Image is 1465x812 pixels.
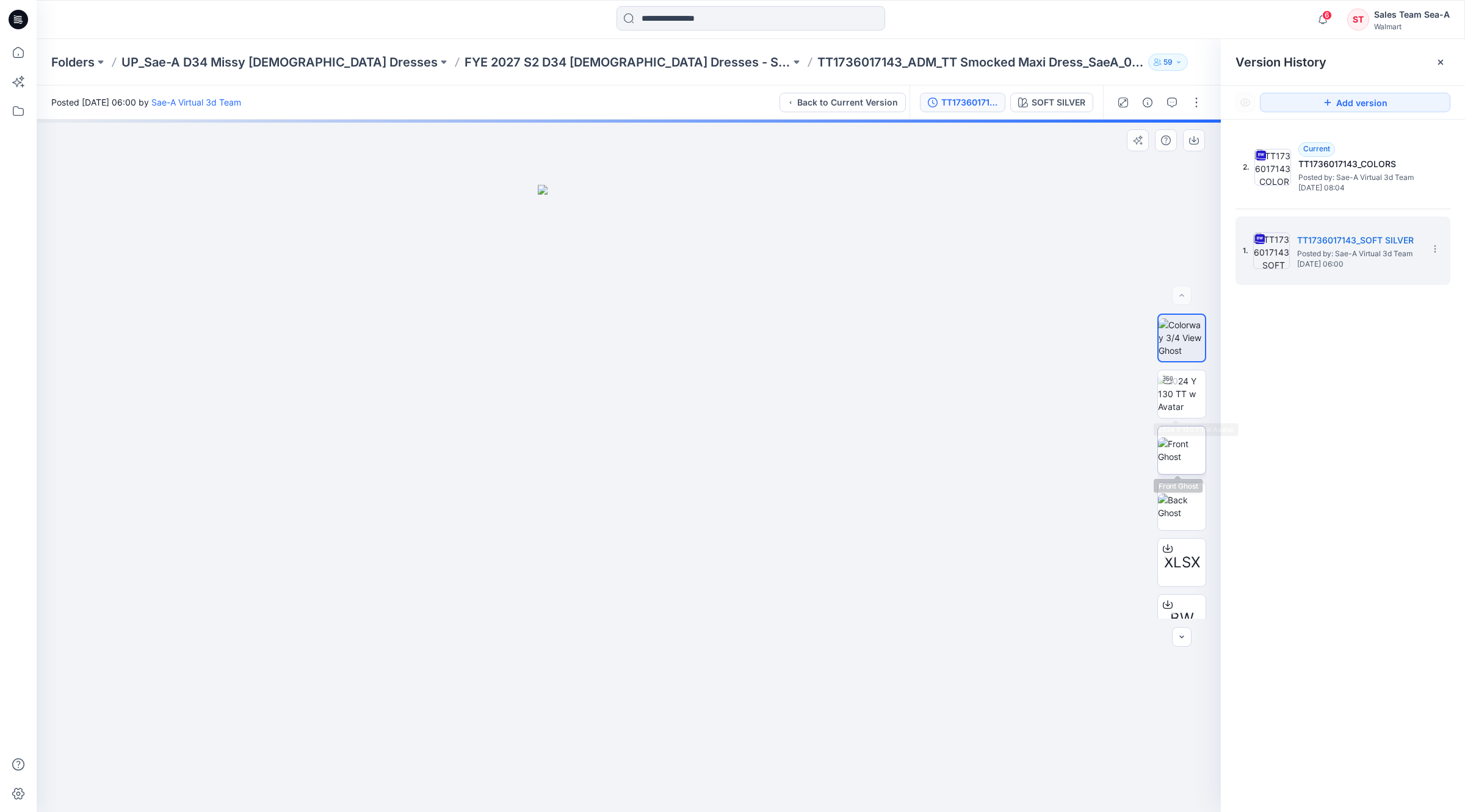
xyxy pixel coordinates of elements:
[1297,248,1419,260] span: Posted by: Sae-A Virtual 3d Team
[1436,57,1445,67] button: Close
[1254,149,1291,185] img: TT1736017143_COLORS
[1243,245,1248,256] span: 1.
[1010,93,1093,112] button: SOFT SILVER
[1164,552,1200,573] span: XLSX
[1297,260,1419,268] span: [DATE] 06:00
[1374,22,1450,31] div: Walmart
[817,54,1143,71] p: TT1736017143_ADM_TT Smocked Maxi Dress_SaeA_073025
[1170,608,1194,630] span: BW
[1298,184,1420,192] span: [DATE] 08:04
[51,54,95,71] a: Folders
[1253,232,1290,269] img: TT1736017143_SOFT SILVER
[1303,144,1330,153] span: Current
[1347,9,1369,31] div: ST
[1374,7,1450,22] div: Sales Team Sea-A
[121,54,438,71] a: UP_Sae-A D34 Missy [DEMOGRAPHIC_DATA] Dresses
[1158,494,1206,519] img: Back Ghost
[465,54,790,71] a: FYE 2027 S2 D34 [DEMOGRAPHIC_DATA] Dresses - Sae-A
[1298,157,1420,171] h5: TT1736017143_COLORS
[1322,10,1332,20] span: 6
[1158,437,1206,463] img: Front Ghost
[1298,171,1420,184] span: Posted by: Sae-A Virtual 3d Team
[151,97,241,107] a: Sae-A Virtual 3d Team
[1159,318,1205,357] img: Colorway 3/4 View Ghost
[920,93,1005,112] button: TT1736017143_SOFT SILVER
[1148,54,1188,71] button: 59
[1243,162,1250,173] span: 2.
[1138,93,1157,112] button: Details
[1158,375,1206,413] img: 2024 Y 130 TT w Avatar
[1163,56,1173,69] p: 59
[51,96,241,109] span: Posted [DATE] 06:00 by
[1260,93,1450,112] button: Add version
[941,96,997,109] div: TT1736017143_SOFT SILVER
[1297,233,1419,248] h5: TT1736017143_SOFT SILVER
[780,93,906,112] button: Back to Current Version
[1235,55,1326,70] span: Version History
[1032,96,1085,109] div: SOFT SILVER
[1235,93,1255,112] button: Show Hidden Versions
